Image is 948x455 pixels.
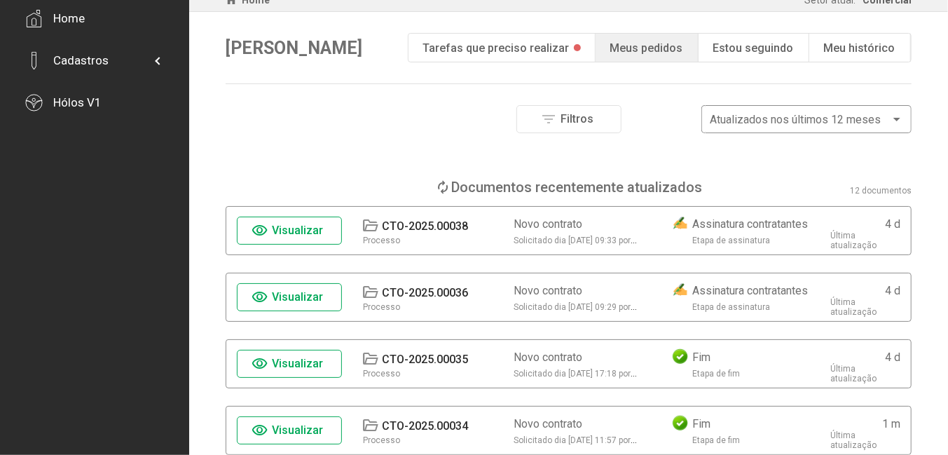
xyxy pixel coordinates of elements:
div: Assinatura contratantes [692,284,808,297]
div: CTO-2025.00035 [382,353,468,366]
div: Novo contrato [514,351,582,364]
mat-icon: filter_list [540,111,557,128]
div: Novo contrato [514,217,582,231]
span: Visualizar [273,224,324,237]
span: Visualizar [273,357,324,370]
div: Etapa de assinatura [692,302,770,312]
div: Fim [692,351,710,364]
div: Novo contrato [514,284,582,297]
button: Visualizar [237,350,342,378]
mat-icon: folder_open [362,417,378,434]
div: CTO-2025.00038 [382,219,468,233]
mat-icon: visibility [252,289,269,306]
button: Visualizar [237,217,342,245]
div: 4 d [885,284,900,297]
div: Fim [692,417,710,430]
div: Última atualização [830,231,900,250]
div: 4 d [885,351,900,364]
div: Última atualização [830,430,900,450]
div: Processo [363,435,400,445]
mat-icon: folder_open [362,351,378,367]
span: Visualizar [273,290,324,304]
div: Cadastros [53,53,109,67]
div: Home [53,11,85,25]
div: CTO-2025.00036 [382,286,468,299]
div: CTO-2025.00034 [382,419,468,433]
div: Última atualização [830,364,900,383]
div: Novo contrato [514,417,582,430]
mat-icon: visibility [252,355,269,372]
div: Meu histórico [823,41,895,55]
button: Visualizar [237,283,342,311]
div: Assinatura contratantes [692,217,808,231]
mat-icon: loop [435,179,452,196]
mat-icon: folder_open [362,284,378,301]
div: Tarefas que preciso realizar [423,41,569,55]
div: 1 m [882,417,900,430]
div: 4 d [885,217,900,231]
span: [PERSON_NAME] [226,38,362,58]
mat-icon: visibility [252,422,269,439]
div: Processo [363,236,400,245]
div: Última atualização [830,297,900,317]
div: 12 documentos [850,186,912,196]
div: Documentos recentemente atualizados [452,179,703,196]
div: Etapa de fim [692,369,740,379]
div: Meus pedidos [610,41,682,55]
mat-expansion-panel-header: Cadastros [25,39,163,81]
span: Visualizar [273,423,324,437]
button: Visualizar [237,416,342,444]
mat-icon: visibility [252,222,269,239]
div: Etapa de fim [692,435,740,445]
div: Processo [363,302,400,312]
mat-icon: folder_open [362,217,378,234]
div: Hólos V1 [53,95,102,109]
button: Filtros [516,105,621,133]
span: Atualizados nos últimos 12 meses [710,113,881,126]
div: Etapa de assinatura [692,236,770,245]
div: Processo [363,369,400,379]
span: Filtros [561,112,593,125]
div: Estou seguindo [713,41,793,55]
